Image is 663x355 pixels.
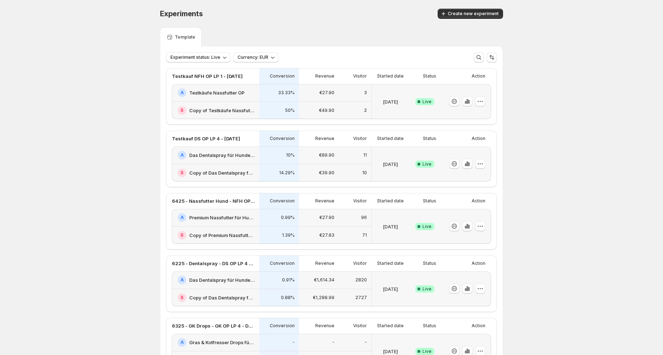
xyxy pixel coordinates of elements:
[279,170,295,176] p: 14.29%
[172,197,255,205] p: 6425 - Nassfutter Hund - NFH OP LP 1 - Offer - 3 vs. 2
[422,286,432,292] span: Live
[362,232,367,238] p: 71
[423,198,436,204] p: Status
[181,232,183,238] h2: B
[281,215,295,220] p: 0.99%
[189,152,255,159] h2: Das Dentalspray für Hunde: Jetzt Neukunden Deal sichern!-v1-test
[353,198,367,204] p: Visitor
[319,108,334,113] p: €49.90
[278,90,295,96] p: 33.33%
[189,89,244,96] h2: Testkäufe Nassfutter OP
[332,339,334,345] p: -
[422,99,432,105] span: Live
[181,90,184,96] h2: A
[315,198,334,204] p: Revenue
[282,232,295,238] p: 1.39%
[172,135,240,142] p: Testkauf DS OP LP 4 - [DATE]
[189,169,255,176] h2: Copy of Das Dentalspray für Hunde: Jetzt Neukunden Deal sichern!-v1-test
[160,9,203,18] span: Experiments
[472,323,485,329] p: Action
[314,277,334,283] p: €1,614.34
[472,198,485,204] p: Action
[383,348,398,355] p: [DATE]
[315,136,334,141] p: Revenue
[353,136,367,141] p: Visitor
[638,330,656,348] iframe: Intercom live chat
[285,108,295,113] p: 50%
[383,285,398,293] p: [DATE]
[377,198,404,204] p: Started date
[383,98,398,105] p: [DATE]
[377,136,404,141] p: Started date
[353,73,367,79] p: Visitor
[181,277,184,283] h2: A
[181,152,184,158] h2: A
[270,260,295,266] p: Conversion
[422,349,432,354] span: Live
[472,136,485,141] p: Action
[377,323,404,329] p: Started date
[315,73,334,79] p: Revenue
[175,34,195,40] p: Template
[319,90,334,96] p: €27.90
[422,224,432,229] span: Live
[189,232,255,239] h2: Copy of Premium Nassfutter für Hunde: Jetzt Neukunden Deal sichern!
[172,73,243,80] p: Testkauf NFH OP LP 1 - [DATE]
[181,295,183,301] h2: B
[423,136,436,141] p: Status
[423,323,436,329] p: Status
[181,170,183,176] h2: B
[270,323,295,329] p: Conversion
[364,108,367,113] p: 2
[313,295,334,301] p: €1,288.99
[362,170,367,176] p: 10
[487,52,497,62] button: Sort the results
[365,339,367,345] p: -
[181,215,184,220] h2: A
[363,152,367,158] p: 11
[189,276,255,284] h2: Das Dentalspray für Hunde: Jetzt Neukunden Deal sichern!-v1
[377,260,404,266] p: Started date
[315,323,334,329] p: Revenue
[355,277,367,283] p: 2820
[361,215,367,220] p: 96
[423,73,436,79] p: Status
[172,322,255,329] p: 6325 - GK Drops - GK OP LP 4 - Design - (1,3,6) vs. (CFO)
[172,260,255,267] p: 6225 - Dentalspray - DS OP LP 4 - Offer - (1,3,6) vs. (CFO)
[472,73,485,79] p: Action
[364,90,367,96] p: 3
[355,295,367,301] p: 2727
[319,170,334,176] p: €39.90
[282,277,295,283] p: 0.91%
[472,260,485,266] p: Action
[270,73,295,79] p: Conversion
[319,152,334,158] p: €89.90
[319,232,334,238] p: €27.83
[181,339,184,345] h2: A
[181,108,183,113] h2: B
[383,161,398,168] p: [DATE]
[383,223,398,230] p: [DATE]
[270,198,295,204] p: Conversion
[166,52,230,62] button: Experiment status: Live
[286,152,295,158] p: 10%
[353,260,367,266] p: Visitor
[438,9,503,19] button: Create new experiment
[319,215,334,220] p: €27.90
[315,260,334,266] p: Revenue
[353,323,367,329] p: Visitor
[189,294,255,301] h2: Copy of Das Dentalspray für Hunde: Jetzt Neukunden Deal sichern!-v1
[189,339,255,346] h2: Gras & Kotfresser Drops für Hunde: Jetzt Neukunden Deal sichern!-v1
[189,214,255,221] h2: Premium Nassfutter für Hunde: Jetzt Neukunden Deal sichern!
[170,54,220,60] span: Experiment status: Live
[238,54,268,60] span: Currency: EUR
[270,136,295,141] p: Conversion
[292,339,295,345] p: -
[448,11,499,17] span: Create new experiment
[189,107,255,114] h2: Copy of Testkäufe Nassfutter OP
[281,295,295,301] p: 0.88%
[233,52,278,62] button: Currency: EUR
[377,73,404,79] p: Started date
[423,260,436,266] p: Status
[422,161,432,167] span: Live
